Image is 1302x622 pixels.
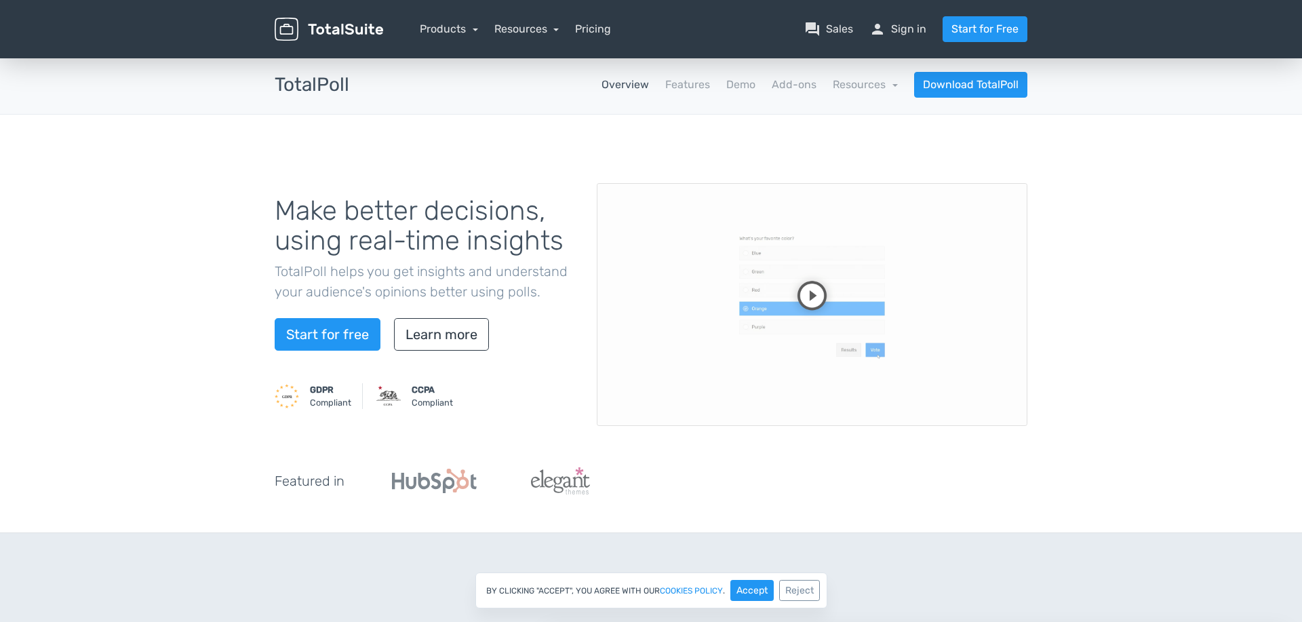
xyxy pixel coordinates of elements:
img: CCPA [376,384,401,408]
strong: CCPA [412,385,435,395]
img: GDPR [275,384,299,408]
img: Hubspot [392,469,477,493]
p: TotalPoll helps you get insights and understand your audience's opinions better using polls. [275,261,576,302]
a: Features [665,77,710,93]
small: Compliant [412,383,453,409]
a: Overview [601,77,649,93]
button: Reject [779,580,820,601]
span: person [869,21,886,37]
a: Products [420,22,478,35]
small: Compliant [310,383,351,409]
a: Resources [833,78,898,91]
a: Download TotalPoll [914,72,1027,98]
a: Resources [494,22,559,35]
a: Start for Free [943,16,1027,42]
strong: GDPR [310,385,334,395]
a: Pricing [575,21,611,37]
div: By clicking "Accept", you agree with our . [475,572,827,608]
a: Start for free [275,318,380,351]
h5: Featured in [275,473,344,488]
a: cookies policy [660,587,723,595]
img: TotalSuite for WordPress [275,18,383,41]
button: Accept [730,580,774,601]
span: question_answer [804,21,821,37]
a: personSign in [869,21,926,37]
a: Learn more [394,318,489,351]
img: ElegantThemes [531,467,590,494]
a: question_answerSales [804,21,853,37]
a: Add-ons [772,77,816,93]
h3: TotalPoll [275,75,349,96]
h1: Make better decisions, using real-time insights [275,196,576,256]
a: Demo [726,77,755,93]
